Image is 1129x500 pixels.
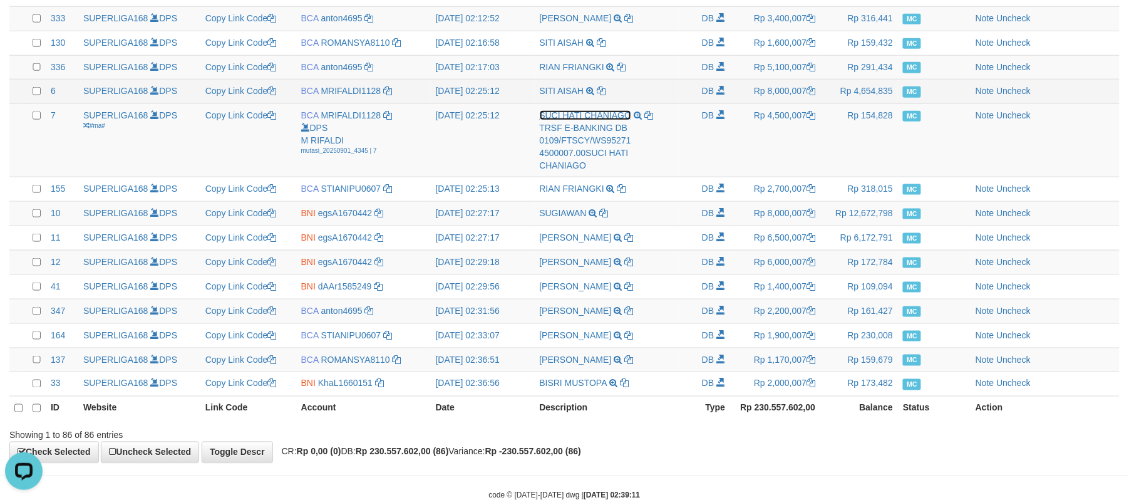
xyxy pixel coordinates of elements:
[730,250,820,274] td: Rp 6,000,007
[321,38,390,48] a: ROMANSYA8110
[540,86,584,96] a: SITI AISAH
[820,55,898,80] td: Rp 291,434
[702,208,714,218] span: DB
[51,281,61,291] span: 41
[820,177,898,202] td: Rp 318,015
[997,110,1031,120] a: Uncheck
[374,281,383,291] a: Copy dAAr1585249 to clipboard
[540,62,604,72] a: RIAN FRIANGKI
[624,257,633,267] a: Copy EFFENDI MAHYUDIN to clipboard
[301,306,319,316] span: BCA
[205,62,277,72] a: Copy Link Code
[807,62,815,72] a: Copy Rp 5,100,007 to clipboard
[78,299,200,323] td: DPS
[807,86,815,96] a: Copy Rp 8,000,007 to clipboard
[202,442,273,463] a: Toggle Descr
[431,274,535,299] td: [DATE] 02:29:56
[730,323,820,348] td: Rp 1,900,007
[976,378,994,388] a: Note
[730,372,820,397] td: Rp 2,000,007
[903,306,921,317] span: Manually Checked by: aafmnamm
[820,299,898,323] td: Rp 161,427
[431,55,535,80] td: [DATE] 02:17:03
[976,86,994,96] a: Note
[976,281,994,291] a: Note
[9,442,99,463] a: Check Selected
[730,80,820,104] td: Rp 8,000,007
[83,86,148,96] a: SUPERLIGA168
[431,348,535,372] td: [DATE] 02:36:51
[730,31,820,55] td: Rp 1,600,007
[730,177,820,202] td: Rp 2,700,007
[976,306,994,316] a: Note
[702,13,714,23] span: DB
[301,122,426,155] div: DPS M RIFALDI
[807,281,815,291] a: Copy Rp 1,400,007 to clipboard
[820,31,898,55] td: Rp 159,432
[78,250,200,274] td: DPS
[903,233,921,244] span: Manually Checked by: aafmnamm
[540,122,676,172] div: TRSF E-BANKING DB 0109/FTSCY/WS95271 4500007.00SUCI HATI CHANIAGO
[51,232,61,242] span: 11
[976,62,994,72] a: Note
[83,232,148,242] a: SUPERLIGA168
[321,330,381,340] a: STIANIPU0607
[374,257,383,267] a: Copy egsA1670442 to clipboard
[702,306,714,316] span: DB
[540,232,612,242] a: [PERSON_NAME]
[997,62,1031,72] a: Uncheck
[431,80,535,104] td: [DATE] 02:25:12
[997,13,1031,23] a: Uncheck
[205,184,277,194] a: Copy Link Code
[807,232,815,242] a: Copy Rp 6,500,007 to clipboard
[205,232,277,242] a: Copy Link Code
[807,306,815,316] a: Copy Rp 2,200,007 to clipboard
[997,281,1031,291] a: Uncheck
[383,86,392,96] a: Copy MRIFALDI1128 to clipboard
[807,13,815,23] a: Copy Rp 3,400,007 to clipboard
[301,13,319,23] span: BCA
[321,306,363,316] a: anton4695
[83,208,148,218] a: SUPERLIGA168
[9,424,461,442] div: Showing 1 to 86 of 86 entries
[51,110,56,120] span: 7
[976,257,994,267] a: Note
[83,257,148,267] a: SUPERLIGA168
[903,14,921,24] span: Manually Checked by: aafmnamm
[83,355,148,365] a: SUPERLIGA168
[51,184,65,194] span: 155
[318,208,372,218] a: egsA1670442
[301,378,316,388] span: BNI
[365,13,374,23] a: Copy anton4695 to clipboard
[976,38,994,48] a: Note
[301,62,319,72] span: BCA
[540,184,604,194] a: RIAN FRIANGKI
[78,323,200,348] td: DPS
[702,330,714,340] span: DB
[200,397,296,420] th: Link Code
[51,378,61,388] span: 33
[83,62,148,72] a: SUPERLIGA168
[597,38,606,48] a: Copy SITI AISAH to clipboard
[540,208,587,218] a: SUGIAWAN
[51,306,65,316] span: 347
[903,209,921,219] span: Manually Checked by: aafmnamm
[321,13,363,23] a: anton4695
[83,122,195,130] div: #ma#
[997,306,1031,316] a: Uncheck
[624,13,633,23] a: Copy SUHENDRA WIDJAYA to clipboard
[83,330,148,340] a: SUPERLIGA168
[78,31,200,55] td: DPS
[5,5,43,43] button: Open LiveChat chat widget
[540,38,584,48] a: SITI AISAH
[78,177,200,202] td: DPS
[356,447,449,457] strong: Rp 230.557.602,00 (86)
[374,208,383,218] a: Copy egsA1670442 to clipboard
[101,442,199,463] a: Uncheck Selected
[301,232,316,242] span: BNI
[730,6,820,31] td: Rp 3,400,007
[903,111,921,122] span: Manually Checked by: aafmnamm
[78,80,200,104] td: DPS
[78,55,200,80] td: DPS
[730,226,820,251] td: Rp 6,500,007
